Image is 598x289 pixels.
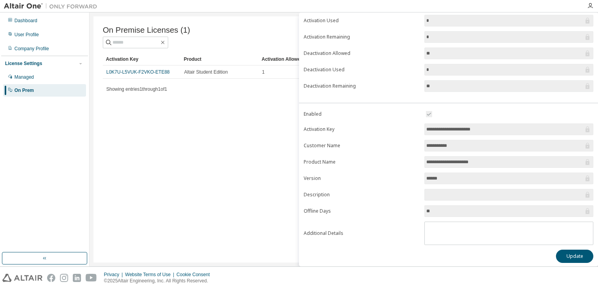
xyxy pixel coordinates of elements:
[304,34,420,40] label: Activation Remaining
[304,230,420,236] label: Additional Details
[14,74,34,80] div: Managed
[304,111,420,117] label: Enabled
[304,83,420,89] label: Deactivation Remaining
[14,46,49,52] div: Company Profile
[304,67,420,73] label: Deactivation Used
[184,69,228,75] span: Altair Student Edition
[60,274,68,282] img: instagram.svg
[125,271,176,278] div: Website Terms of Use
[5,60,42,67] div: License Settings
[304,126,420,132] label: Activation Key
[184,53,255,65] div: Product
[304,159,420,165] label: Product Name
[304,208,420,214] label: Offline Days
[104,278,215,284] p: © 2025 Altair Engineering, Inc. All Rights Reserved.
[4,2,101,10] img: Altair One
[14,18,37,24] div: Dashboard
[73,274,81,282] img: linkedin.svg
[262,53,333,65] div: Activation Allowed
[106,53,178,65] div: Activation Key
[304,50,420,56] label: Deactivation Allowed
[176,271,214,278] div: Cookie Consent
[556,250,593,263] button: Update
[104,271,125,278] div: Privacy
[14,87,34,93] div: On Prem
[106,86,167,92] span: Showing entries 1 through 1 of 1
[262,69,265,75] span: 1
[304,175,420,182] label: Version
[47,274,55,282] img: facebook.svg
[86,274,97,282] img: youtube.svg
[14,32,39,38] div: User Profile
[106,69,170,75] a: L0K7U-L5VUK-F2VKO-ETE88
[304,143,420,149] label: Customer Name
[2,274,42,282] img: altair_logo.svg
[304,192,420,198] label: Description
[103,26,190,35] span: On Premise Licenses (1)
[304,18,420,24] label: Activation Used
